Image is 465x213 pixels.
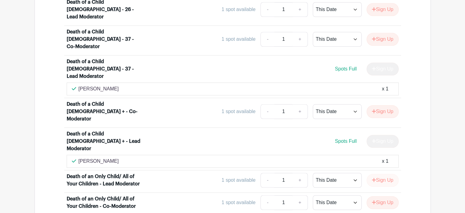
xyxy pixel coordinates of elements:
[292,104,308,119] a: +
[67,58,142,80] div: Death of a Child [DEMOGRAPHIC_DATA] - 37 - Lead Moderator
[292,195,308,210] a: +
[382,158,388,165] div: x 1
[260,195,275,210] a: -
[222,177,256,184] div: 1 spot available
[367,3,399,16] button: Sign Up
[260,32,275,47] a: -
[79,85,119,93] p: [PERSON_NAME]
[292,32,308,47] a: +
[222,36,256,43] div: 1 spot available
[335,66,356,71] span: Spots Full
[260,104,275,119] a: -
[67,101,142,123] div: Death of a Child [DEMOGRAPHIC_DATA] + - Co-Moderator
[367,105,399,118] button: Sign Up
[67,173,142,188] div: Death of an Only Child/ All of Your Children - Lead Moderator
[260,2,275,17] a: -
[222,108,256,115] div: 1 spot available
[67,195,142,210] div: Death of an Only Child/ All of Your Children - Co-Moderator
[367,174,399,187] button: Sign Up
[292,2,308,17] a: +
[260,173,275,188] a: -
[382,85,388,93] div: x 1
[335,139,356,144] span: Spots Full
[367,33,399,46] button: Sign Up
[367,196,399,209] button: Sign Up
[222,199,256,206] div: 1 spot available
[79,158,119,165] p: [PERSON_NAME]
[67,130,142,152] div: Death of a Child [DEMOGRAPHIC_DATA] + - Lead Moderator
[67,28,142,50] div: Death of a Child [DEMOGRAPHIC_DATA] - 37 - Co-Moderator
[222,6,256,13] div: 1 spot available
[292,173,308,188] a: +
